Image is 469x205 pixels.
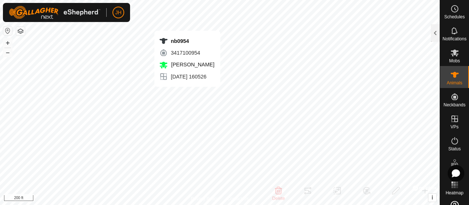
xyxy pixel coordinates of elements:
[159,48,214,57] div: 3417100954
[443,37,466,41] span: Notifications
[444,15,465,19] span: Schedules
[16,27,25,36] button: Map Layers
[3,48,12,57] button: –
[432,194,433,201] span: i
[449,59,460,63] span: Mobs
[227,195,249,202] a: Contact Us
[115,9,121,17] span: JH
[191,195,218,202] a: Privacy Policy
[450,125,458,129] span: VPs
[446,191,464,195] span: Heatmap
[443,103,465,107] span: Neckbands
[428,194,436,202] button: i
[3,26,12,35] button: Reset Map
[159,72,214,81] div: [DATE] 160526
[159,37,214,45] div: nb0954
[169,62,214,67] span: [PERSON_NAME]
[3,39,12,47] button: +
[9,6,100,19] img: Gallagher Logo
[448,147,461,151] span: Status
[447,81,462,85] span: Animals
